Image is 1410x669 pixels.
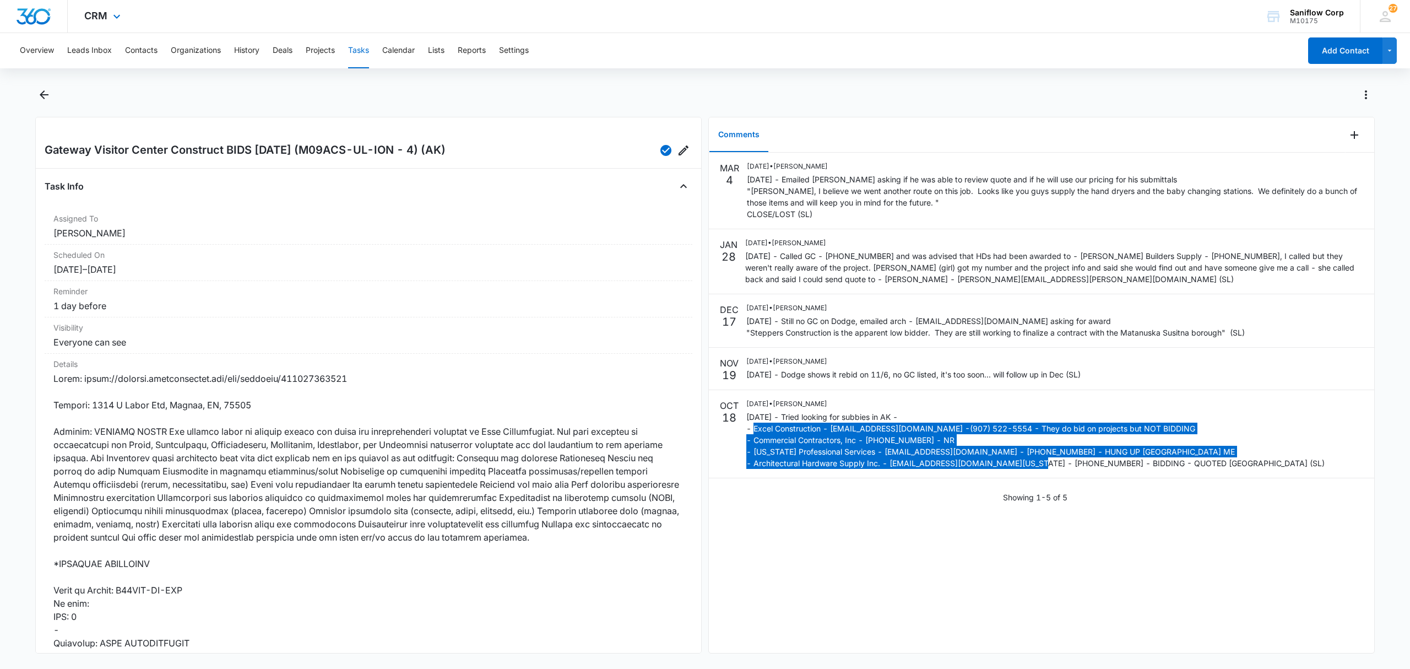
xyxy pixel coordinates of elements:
[720,399,739,412] p: OCT
[746,357,1081,366] p: [DATE] • [PERSON_NAME]
[45,281,692,317] div: Reminder1 day before
[722,316,736,327] p: 17
[273,33,292,68] button: Deals
[125,33,158,68] button: Contacts
[45,317,692,354] div: VisibilityEveryone can see
[53,336,684,349] dd: Everyone can see
[746,369,1081,380] p: [DATE] - Dodge shows it rebid on 11/6, no GC listed, it's too soon... will follow up in Dec (SL)
[45,245,692,281] div: Scheduled On[DATE]–[DATE]
[1003,492,1067,503] p: Showing 1-5 of 5
[720,303,739,316] p: DEC
[1290,17,1344,25] div: account id
[53,285,684,297] dt: Reminder
[499,33,529,68] button: Settings
[747,161,1363,171] p: [DATE] • [PERSON_NAME]
[53,299,684,312] dd: 1 day before
[53,249,684,261] dt: Scheduled On
[746,411,1325,469] p: [DATE] - Tried looking for subbies in AK - - Excel Construction - [EMAIL_ADDRESS][DOMAIN_NAME] -(...
[234,33,259,68] button: History
[720,161,739,175] p: MAR
[45,180,84,193] h4: Task Info
[720,357,739,370] p: NOV
[722,370,736,381] p: 19
[1389,4,1397,13] div: notifications count
[1290,8,1344,17] div: account name
[428,33,444,68] button: Lists
[35,86,53,104] button: Back
[20,33,54,68] button: Overview
[382,33,415,68] button: Calendar
[45,142,446,159] h2: Gateway Visitor Center Construct BIDS [DATE] (M09ACS-UL-ION - 4) (AK)
[720,238,737,251] p: JAN
[746,315,1245,338] p: [DATE] - Still no GC on Dodge, emailed arch - [EMAIL_ADDRESS][DOMAIN_NAME] asking for award "Step...
[746,303,1245,313] p: [DATE] • [PERSON_NAME]
[675,142,692,159] button: Edit
[458,33,486,68] button: Reports
[746,399,1325,409] p: [DATE] • [PERSON_NAME]
[745,250,1363,285] p: [DATE] - Called GC - [PHONE_NUMBER] and was advised that HDs had been awarded to - [PERSON_NAME] ...
[348,33,369,68] button: Tasks
[45,208,692,245] div: Assigned To[PERSON_NAME]
[84,10,107,21] span: CRM
[1357,86,1375,104] button: Actions
[67,33,112,68] button: Leads Inbox
[709,118,768,152] button: Comments
[53,263,684,276] dd: [DATE] – [DATE]
[722,412,736,423] p: 18
[1389,4,1397,13] span: 27
[53,226,684,240] dd: [PERSON_NAME]
[306,33,335,68] button: Projects
[722,251,736,262] p: 28
[53,213,684,224] dt: Assigned To
[745,238,1363,248] p: [DATE] • [PERSON_NAME]
[726,175,733,186] p: 4
[53,322,684,333] dt: Visibility
[747,174,1363,220] p: [DATE] - Emailed [PERSON_NAME] asking if he was able to review quote and if he will use our prici...
[171,33,221,68] button: Organizations
[1346,126,1363,144] button: Add Comment
[675,177,692,195] button: Close
[53,358,684,370] dt: Details
[1308,37,1382,64] button: Add Contact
